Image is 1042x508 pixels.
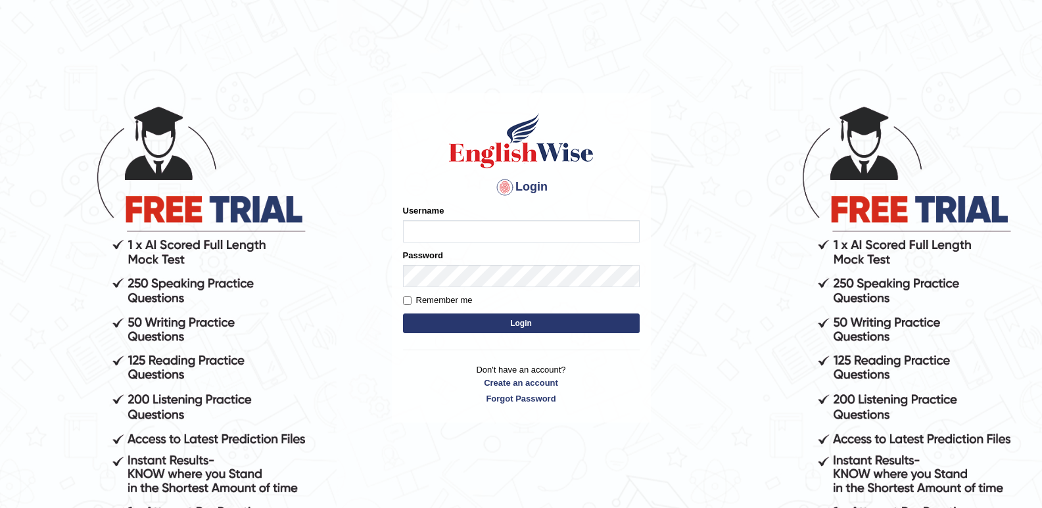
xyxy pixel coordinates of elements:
[403,177,640,198] h4: Login
[403,204,444,217] label: Username
[403,296,412,305] input: Remember me
[403,294,473,307] label: Remember me
[403,313,640,333] button: Login
[403,377,640,389] a: Create an account
[403,249,443,262] label: Password
[403,363,640,404] p: Don't have an account?
[446,111,596,170] img: Logo of English Wise sign in for intelligent practice with AI
[403,392,640,405] a: Forgot Password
